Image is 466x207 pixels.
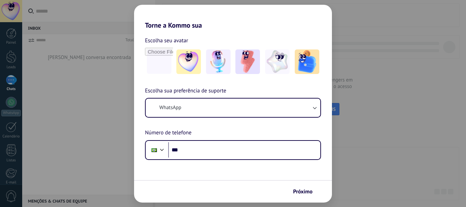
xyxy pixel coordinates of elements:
img: -4.jpeg [265,49,290,74]
h2: Torne a Kommo sua [134,5,332,29]
button: WhatsApp [146,99,320,117]
span: Escolha sua preferência de suporte [145,87,226,95]
img: -1.jpeg [176,49,201,74]
span: WhatsApp [159,104,181,111]
div: Brazil: + 55 [148,143,161,157]
img: -3.jpeg [235,49,260,74]
button: Próximo [290,186,322,197]
img: -5.jpeg [295,49,319,74]
span: Próximo [293,189,312,194]
span: Escolha seu avatar [145,36,188,45]
img: -2.jpeg [206,49,231,74]
span: Número de telefone [145,129,191,137]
